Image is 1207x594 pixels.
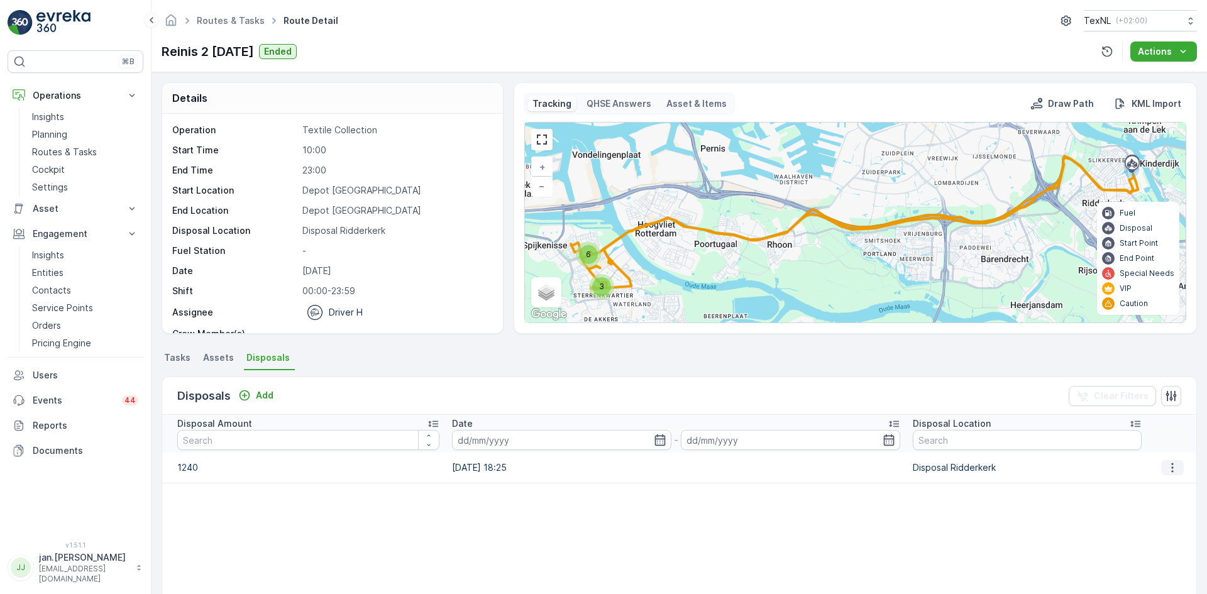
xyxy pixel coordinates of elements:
p: End Time [172,164,297,177]
input: Search [913,430,1141,450]
p: Asset & Items [666,97,727,110]
p: 10:00 [302,144,490,157]
p: Contacts [32,284,71,297]
button: Ended [259,44,297,59]
p: Pricing Engine [32,337,91,349]
p: Orders [32,319,61,332]
span: Tasks [164,351,190,364]
p: Fuel [1120,208,1135,218]
p: Reinis 2 [DATE] [162,42,254,61]
button: Draw Path [1025,96,1099,111]
a: Documents [8,438,143,463]
p: - [302,327,490,340]
div: 6 [576,242,601,267]
p: Planning [32,128,67,141]
button: Asset [8,196,143,221]
p: 00:00-23:59 [302,285,490,297]
span: Disposals [246,351,290,364]
button: Add [233,388,278,403]
p: Operation [172,124,297,136]
button: TexNL(+02:00) [1084,10,1197,31]
input: Search [177,430,439,450]
p: Disposal [1120,223,1152,233]
p: Shift [172,285,297,297]
button: JJjan.[PERSON_NAME][EMAIL_ADDRESS][DOMAIN_NAME] [8,551,143,584]
p: 44 [124,395,136,405]
a: Pricing Engine [27,334,143,352]
p: Start Time [172,144,297,157]
input: dd/mm/yyyy [452,430,671,450]
p: Users [33,369,138,382]
p: Fuel Station [172,245,297,257]
p: Date [452,417,473,430]
p: Disposal Ridderkerk [913,461,1141,474]
p: Date [172,265,297,277]
p: Tracking [532,97,571,110]
a: Service Points [27,299,143,317]
a: Entities [27,264,143,282]
p: Caution [1120,299,1148,309]
button: Actions [1130,41,1197,62]
p: Add [256,389,273,402]
a: View Fullscreen [532,130,551,149]
p: Special Needs [1120,268,1174,278]
p: Depot [GEOGRAPHIC_DATA] [302,184,490,197]
p: Disposal Amount [177,417,252,430]
p: - [674,432,678,448]
p: Insights [32,111,64,123]
p: Details [172,91,207,106]
p: [DATE] [302,265,490,277]
span: Assets [203,351,234,364]
p: 1240 [177,461,439,474]
span: Route Detail [281,14,341,27]
p: End Location [172,204,297,217]
button: KML Import [1109,96,1186,111]
p: Start Point [1120,238,1158,248]
p: ( +02:00 ) [1116,16,1147,26]
p: KML Import [1132,97,1181,110]
div: 3 [589,274,614,299]
button: Clear Filters [1069,386,1156,406]
p: - [302,245,490,257]
a: Settings [27,179,143,196]
p: Events [33,394,114,407]
span: 3 [599,282,604,291]
button: Engagement [8,221,143,246]
p: Draw Path [1048,97,1094,110]
p: TexNL [1084,14,1111,27]
p: Settings [32,181,68,194]
a: Contacts [27,282,143,299]
div: JJ [11,558,31,578]
p: Assignee [172,306,213,319]
p: 23:00 [302,164,490,177]
p: Disposals [177,387,231,405]
p: Engagement [33,228,118,240]
a: Routes & Tasks [197,15,265,26]
a: Zoom In [532,158,551,177]
p: Operations [33,89,118,102]
p: Clear Filters [1094,390,1149,402]
p: Crew Member(s) [172,327,297,340]
span: + [539,162,545,172]
p: Routes & Tasks [32,146,97,158]
a: Orders [27,317,143,334]
p: Actions [1138,45,1172,58]
p: Asset [33,202,118,215]
p: ⌘B [122,57,135,67]
p: VIP [1120,283,1132,294]
p: Driver H [329,306,363,319]
a: Open this area in Google Maps (opens a new window) [528,306,570,322]
a: Cockpit [27,161,143,179]
p: QHSE Answers [587,97,651,110]
span: − [539,180,545,191]
td: [DATE] 18:25 [446,453,907,483]
p: Insights [32,249,64,261]
p: Ended [264,45,292,58]
img: logo [8,10,33,35]
a: Insights [27,246,143,264]
a: Users [8,363,143,388]
p: Documents [33,444,138,457]
p: Textile Collection [302,124,490,136]
p: End Point [1120,253,1154,263]
a: Homepage [164,18,178,29]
